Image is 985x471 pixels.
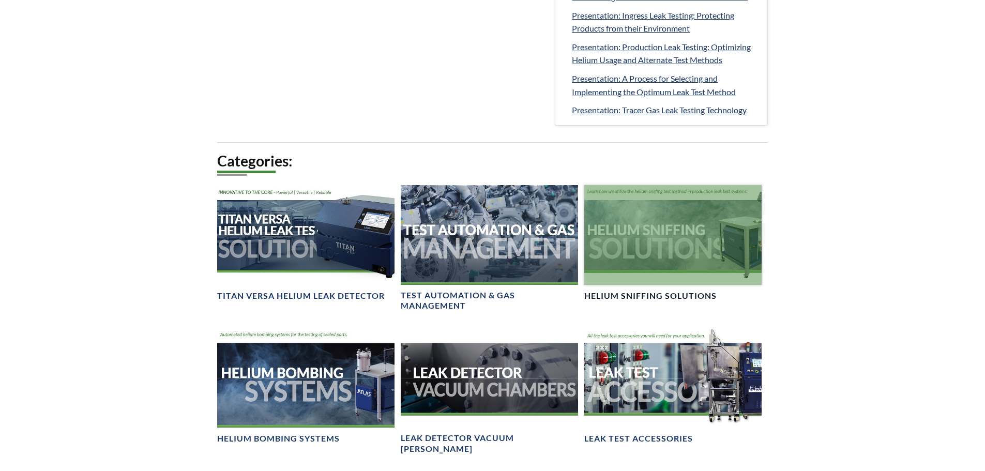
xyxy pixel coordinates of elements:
h4: Leak Detector Vacuum [PERSON_NAME] [401,433,578,454]
span: Presentation: A Process for Selecting and Implementing the Optimum Leak Test Method [572,73,736,97]
a: Presentation: Production Leak Testing: Optimizing Helium Usage and Alternate Test Methods [572,40,759,67]
a: Test Automation & Gas Management headerTest Automation & Gas Management [401,185,578,312]
h4: Test Automation & Gas Management [401,290,578,312]
a: Presentation: Ingress Leak Testing: Protecting Products from their Environment [572,9,759,35]
span: Presentation: Tracer Gas Leak Testing Technology [572,105,747,115]
span: Presentation: Ingress Leak Testing: Protecting Products from their Environment [572,10,734,34]
span: Presentation: Production Leak Testing: Optimizing Helium Usage and Alternate Test Methods [572,42,751,65]
a: Presentation: A Process for Selecting and Implementing the Optimum Leak Test Method [572,72,759,98]
a: Helium Bombing Systems BannerHelium Bombing Systems [217,328,395,445]
a: Helium Sniffing Solutions headerHelium Sniffing Solutions [584,185,762,301]
a: Leak Test Vacuum Chambers headerLeak Detector Vacuum [PERSON_NAME] [401,328,578,455]
a: Leak Test Accessories headerLeak Test Accessories [584,328,762,445]
a: TITAN VERSA Helium Leak Test Solutions headerTITAN VERSA Helium Leak Detector [217,185,395,301]
h4: Helium Sniffing Solutions [584,291,717,301]
h4: Helium Bombing Systems [217,433,340,444]
a: Presentation: Tracer Gas Leak Testing Technology [572,103,759,117]
h4: TITAN VERSA Helium Leak Detector [217,291,385,301]
h4: Leak Test Accessories [584,433,693,444]
h2: Categories: [217,151,768,171]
